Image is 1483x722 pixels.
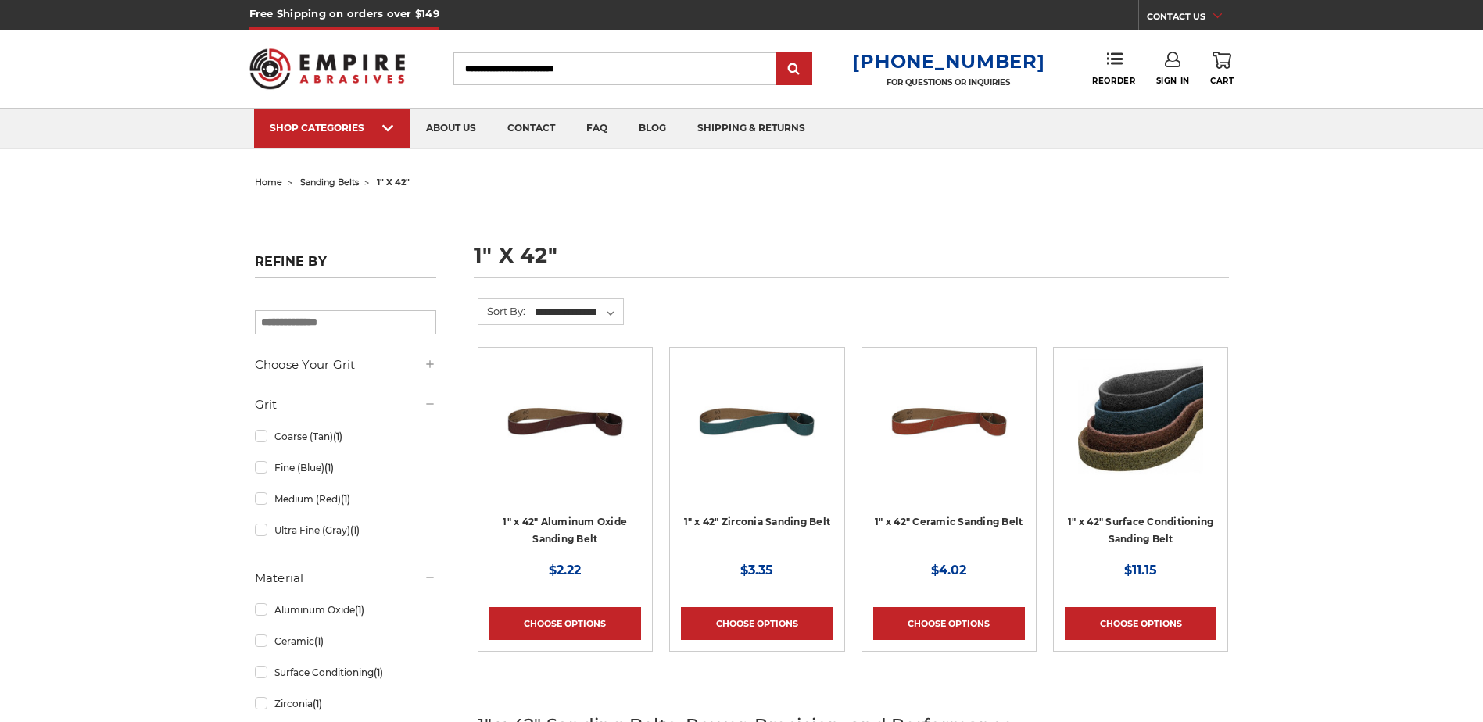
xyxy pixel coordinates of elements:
[1092,52,1135,85] a: Reorder
[571,109,623,148] a: faq
[1068,516,1213,545] a: 1" x 42" Surface Conditioning Sanding Belt
[474,245,1229,278] h1: 1" x 42"
[374,667,383,678] span: (1)
[410,109,492,148] a: about us
[623,109,682,148] a: blog
[740,563,773,577] span: $3.35
[931,563,966,577] span: $4.02
[255,596,436,624] a: Aluminum Oxide
[1065,359,1216,510] a: 1"x42" Surface Conditioning Sanding Belts
[333,431,342,442] span: (1)
[324,462,334,474] span: (1)
[503,516,627,545] a: 1" x 42" Aluminum Oxide Sanding Belt
[887,359,1012,484] img: 1" x 42" Ceramic Belt
[313,698,322,709] span: (1)
[1124,563,1157,577] span: $11.15
[1210,52,1234,86] a: Cart
[255,627,436,655] a: Ceramic
[873,607,1025,640] a: Choose Options
[255,177,282,188] a: home
[255,454,436,481] a: Fine (Blue)
[684,516,831,527] a: 1" x 42" Zirconia Sanding Belt
[255,690,436,717] a: Zirconia
[314,635,324,647] span: (1)
[875,516,1023,527] a: 1" x 42" Ceramic Sanding Belt
[355,604,364,616] span: (1)
[255,569,436,588] h5: Material
[255,356,436,374] h5: Choose Your Grit
[478,299,525,323] label: Sort By:
[694,359,819,484] img: 1" x 42" Zirconia Belt
[350,524,360,536] span: (1)
[489,607,641,640] a: Choose Options
[681,607,833,640] a: Choose Options
[852,50,1044,73] a: [PHONE_NUMBER]
[300,177,359,188] a: sanding belts
[1065,607,1216,640] a: Choose Options
[503,359,628,484] img: 1" x 42" Aluminum Oxide Belt
[1210,76,1234,86] span: Cart
[255,395,436,414] h5: Grit
[1078,359,1203,484] img: 1"x42" Surface Conditioning Sanding Belts
[779,54,810,85] input: Submit
[549,563,581,577] span: $2.22
[255,485,436,513] a: Medium (Red)
[852,77,1044,88] p: FOR QUESTIONS OR INQUIRIES
[1147,8,1234,30] a: CONTACT US
[341,493,350,505] span: (1)
[270,122,395,134] div: SHOP CATEGORIES
[255,659,436,686] a: Surface Conditioning
[1156,76,1190,86] span: Sign In
[255,516,436,544] a: Ultra Fine (Gray)
[492,109,571,148] a: contact
[682,109,821,148] a: shipping & returns
[681,359,833,510] a: 1" x 42" Zirconia Belt
[873,359,1025,510] a: 1" x 42" Ceramic Belt
[377,177,410,188] span: 1" x 42"
[1092,76,1135,86] span: Reorder
[489,359,641,510] a: 1" x 42" Aluminum Oxide Belt
[249,38,406,99] img: Empire Abrasives
[255,254,436,278] h5: Refine by
[532,301,623,324] select: Sort By:
[255,423,436,450] a: Coarse (Tan)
